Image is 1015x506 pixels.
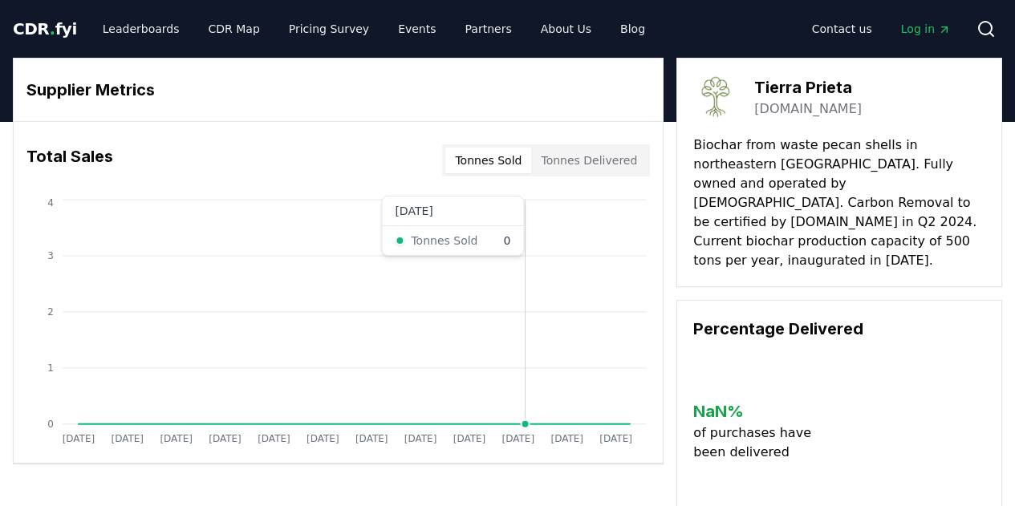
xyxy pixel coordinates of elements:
nav: Main [799,14,964,43]
p: of purchases have been delivered [693,423,818,462]
a: CDR.fyi [13,18,77,40]
a: Log in [888,14,964,43]
a: Contact us [799,14,885,43]
a: Partners [453,14,525,43]
h3: NaN % [693,399,818,423]
h3: Percentage Delivered [693,317,985,341]
tspan: [DATE] [209,433,242,444]
tspan: 4 [47,197,54,208]
tspan: [DATE] [453,433,486,444]
a: Events [385,14,449,43]
a: Blog [607,14,658,43]
button: Tonnes Sold [445,148,531,173]
tspan: [DATE] [307,433,339,444]
a: Pricing Survey [276,14,382,43]
tspan: 1 [47,362,54,374]
tspan: [DATE] [404,433,437,444]
span: CDR fyi [13,19,77,38]
a: About Us [528,14,604,43]
span: . [50,19,55,38]
tspan: 0 [47,419,54,430]
tspan: [DATE] [551,433,584,444]
tspan: [DATE] [63,433,95,444]
tspan: [DATE] [258,433,290,444]
img: Tierra Prieta-logo [693,75,738,119]
h3: Total Sales [26,144,113,176]
h3: Supplier Metrics [26,78,650,102]
tspan: [DATE] [600,433,633,444]
tspan: 2 [47,306,54,318]
span: Log in [901,21,951,37]
tspan: [DATE] [112,433,144,444]
a: Leaderboards [90,14,193,43]
tspan: [DATE] [502,433,535,444]
tspan: [DATE] [355,433,388,444]
nav: Main [90,14,658,43]
tspan: [DATE] [160,433,193,444]
h3: Tierra Prieta [754,75,862,99]
p: Biochar from waste pecan shells in northeastern [GEOGRAPHIC_DATA]. Fully owned and operated by [D... [693,136,985,270]
a: CDR Map [196,14,273,43]
a: [DOMAIN_NAME] [754,99,862,119]
button: Tonnes Delivered [531,148,647,173]
tspan: 3 [47,250,54,261]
